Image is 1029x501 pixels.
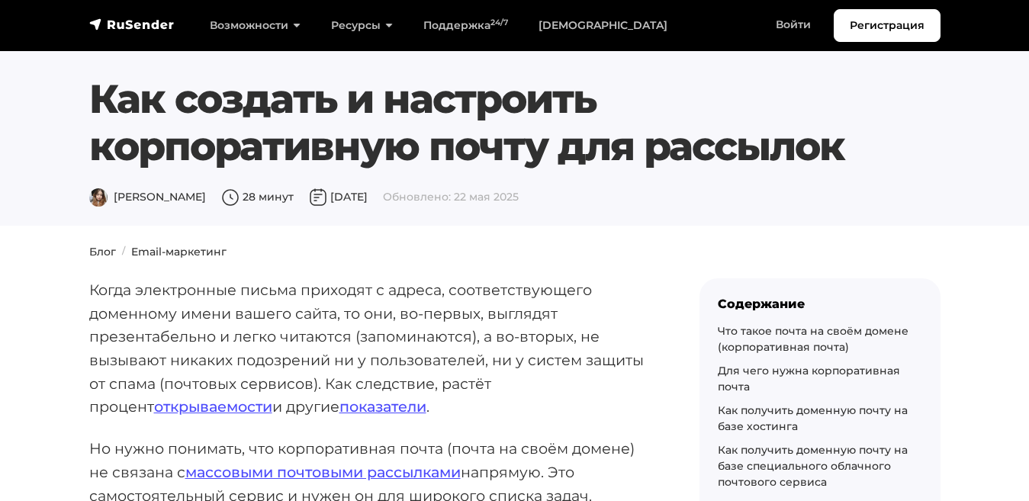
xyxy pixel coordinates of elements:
img: Дата публикации [309,188,327,207]
a: Поддержка24/7 [408,10,523,41]
span: Обновлено: 22 мая 2025 [383,190,519,204]
a: Ресурсы [316,10,408,41]
p: Когда электронные письма приходят с адреса, соответствующего доменному имени вашего сайта, то они... [89,278,651,419]
a: открываемости [154,397,272,416]
div: Содержание [718,297,922,311]
a: Возможности [195,10,316,41]
span: 28 минут [221,190,294,204]
a: Регистрация [834,9,941,42]
a: Как получить доменную почту на базе хостинга [718,403,908,433]
a: Блог [89,245,116,259]
li: Email-маркетинг [116,244,227,260]
a: [DEMOGRAPHIC_DATA] [523,10,683,41]
a: Для чего нужна корпоративная почта [718,364,900,393]
img: RuSender [89,17,175,32]
span: [PERSON_NAME] [89,190,206,204]
a: массовыми почтовыми рассылками [185,463,461,481]
a: Как получить доменную почту на базе специального облачного почтового сервиса [718,443,908,489]
img: Время чтения [221,188,240,207]
a: Что такое почта на своём домене (корпоративная почта) [718,324,908,354]
sup: 24/7 [490,18,508,27]
h1: Как создать и настроить корпоративную почту для рассылок [89,75,868,171]
a: Войти [760,9,826,40]
a: показатели [339,397,426,416]
nav: breadcrumb [80,244,950,260]
span: [DATE] [309,190,368,204]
